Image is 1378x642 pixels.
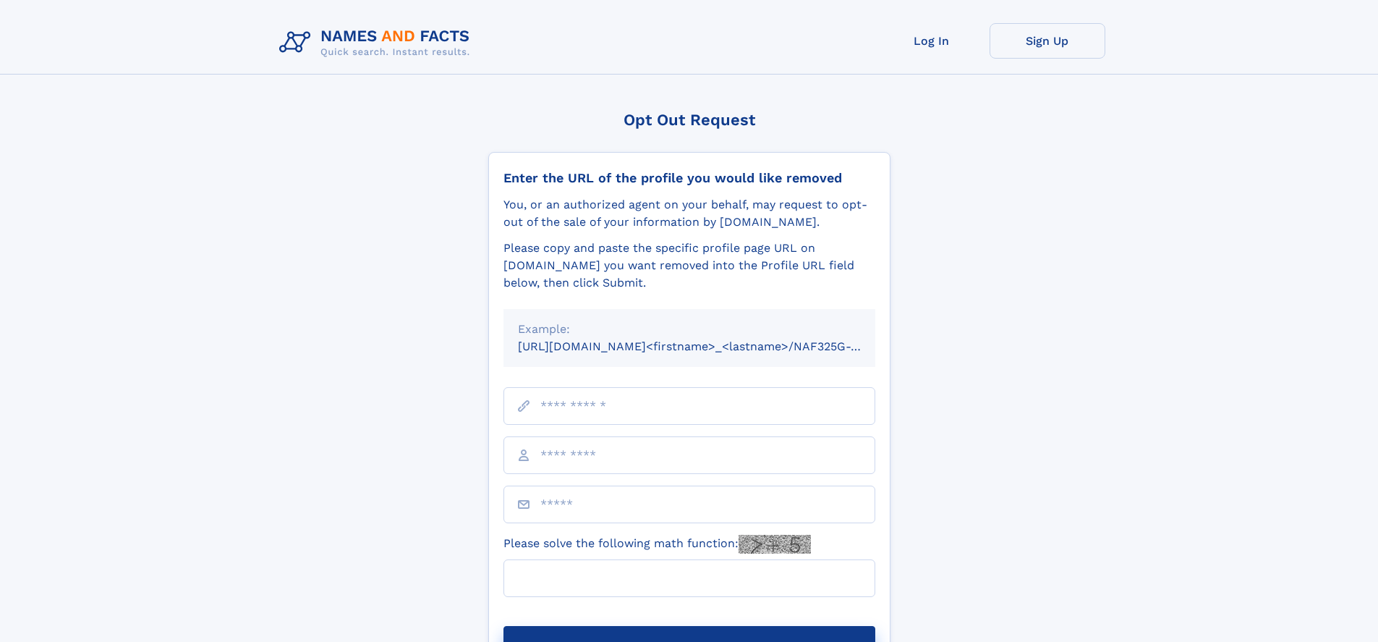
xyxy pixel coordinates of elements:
[503,240,875,292] div: Please copy and paste the specific profile page URL on [DOMAIN_NAME] you want removed into the Pr...
[518,339,903,353] small: [URL][DOMAIN_NAME]<firstname>_<lastname>/NAF325G-xxxxxxxx
[874,23,990,59] a: Log In
[273,23,482,62] img: Logo Names and Facts
[503,170,875,186] div: Enter the URL of the profile you would like removed
[518,321,861,338] div: Example:
[503,535,811,554] label: Please solve the following math function:
[990,23,1105,59] a: Sign Up
[488,111,890,129] div: Opt Out Request
[503,196,875,231] div: You, or an authorized agent on your behalf, may request to opt-out of the sale of your informatio...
